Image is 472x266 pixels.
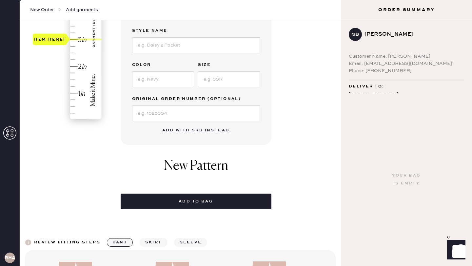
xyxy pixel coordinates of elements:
span: New Order [30,7,54,13]
div: [STREET_ADDRESS] Barrington , RI 02806 [349,90,464,107]
div: Phone: [PHONE_NUMBER] [349,67,464,74]
button: Add with SKU instead [158,124,234,137]
iframe: Front Chat [441,237,469,265]
div: Email: [EMAIL_ADDRESS][DOMAIN_NAME] [349,60,464,67]
h1: New Pattern [164,158,228,180]
input: e.g. Daisy 2 Pocket [132,37,260,53]
button: pant [107,238,133,247]
label: Color [132,61,194,69]
span: Add garments [66,7,98,13]
div: Hem here! [34,35,66,43]
label: Style name [132,27,260,35]
h3: RHA [5,256,15,260]
h3: SB [352,32,359,37]
button: sleeve [174,238,207,247]
input: e.g. Navy [132,71,194,87]
div: Customer Name: [PERSON_NAME] [349,53,464,60]
label: Original Order Number (Optional) [132,95,260,103]
label: Size [198,61,260,69]
div: Your bag is empty [392,172,421,187]
div: Review fitting steps [34,238,100,246]
button: Add to bag [121,194,271,209]
h3: Order Summary [341,7,472,13]
input: e.g. 1020304 [132,105,260,121]
input: e.g. 30R [198,71,260,87]
button: skirt [140,238,167,247]
span: Deliver to: [349,83,384,90]
div: [PERSON_NAME] [364,30,459,38]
